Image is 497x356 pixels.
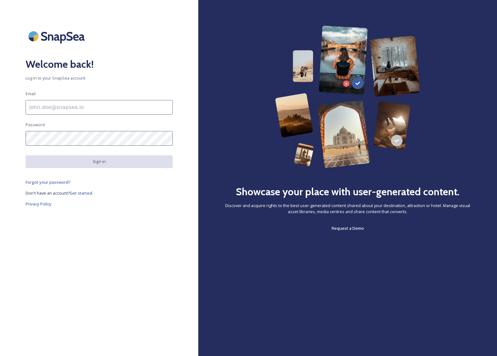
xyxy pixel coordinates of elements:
[70,190,93,196] span: Get started.
[26,189,173,197] a: Don't have an account?Get started.
[236,184,460,199] h2: Showcase your place with user-generated content.
[332,224,364,232] a: Request a Demo
[332,225,364,231] span: Request a Demo
[26,91,35,97] span: Email
[26,155,173,168] button: Sign in
[26,200,173,208] a: Privacy Policy
[275,26,421,168] img: 63b42ca75bacad526042e722_Group%20154-p-800.png
[224,203,471,215] span: Discover and acquire rights to the best user-generated content shared about your destination, att...
[26,179,71,185] span: Forgot your password?
[26,178,173,186] a: Forgot your password?
[26,26,90,47] img: SnapSea Logo
[26,57,173,72] h2: Welcome back!
[26,100,173,115] input: john.doe@snapsea.io
[26,190,70,196] span: Don't have an account?
[26,201,51,207] span: Privacy Policy
[26,122,45,128] span: Password
[26,75,173,81] span: Log in to your SnapSea account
